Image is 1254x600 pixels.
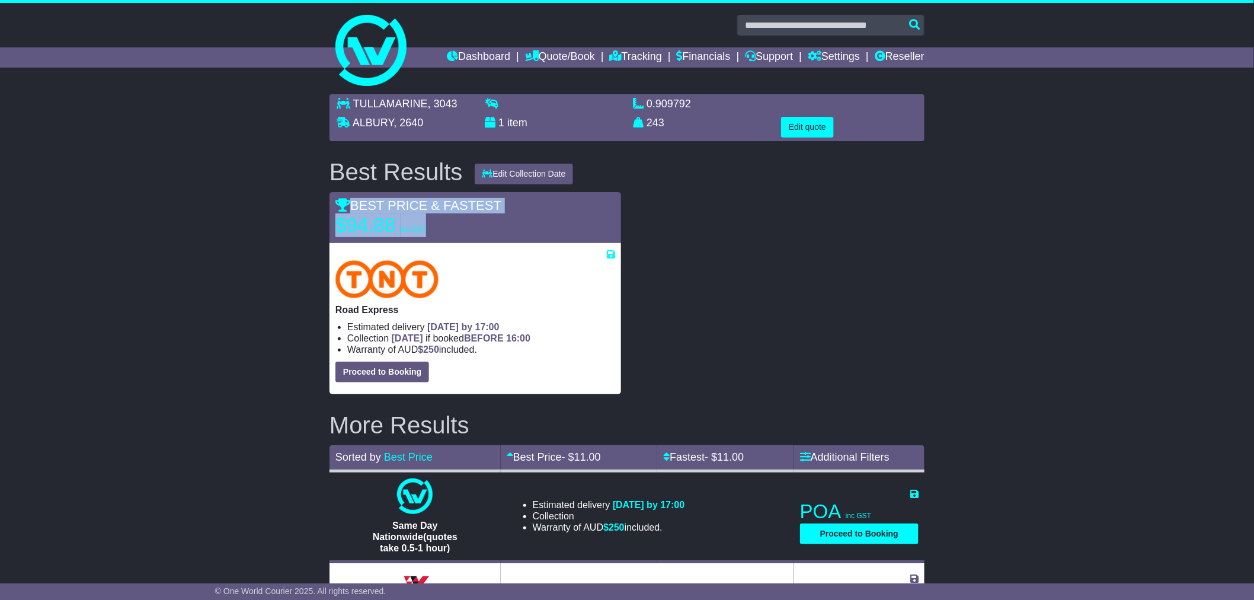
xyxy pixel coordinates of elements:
li: Warranty of AUD included. [347,344,615,355]
a: Quote/Book [525,47,595,68]
li: Collection [347,333,615,344]
img: One World Courier: Same Day Nationwide(quotes take 0.5-1 hour) [397,478,433,514]
span: 1 [498,117,504,129]
span: $ [418,344,439,355]
li: Collection [533,510,685,522]
span: inc GST [846,512,871,520]
a: Reseller [875,47,924,68]
span: [DATE] by 17:00 [613,500,685,510]
span: , 3043 [428,98,458,110]
span: [DATE] by 17:00 [427,322,500,332]
button: Proceed to Booking [800,524,919,544]
p: $94.88 [335,213,484,237]
a: Financials [677,47,731,68]
span: item [507,117,527,129]
a: Additional Filters [800,451,890,463]
span: 11.00 [574,451,601,463]
span: Sorted by [335,451,381,463]
a: Settings [808,47,860,68]
span: - $ [562,451,601,463]
span: TULLAMARINE [353,98,428,110]
span: Same Day Nationwide(quotes take 0.5-1 hour) [373,521,458,553]
span: 250 [423,344,439,355]
span: - $ [705,451,744,463]
a: Dashboard [447,47,510,68]
span: © One World Courier 2025. All rights reserved. [215,586,386,596]
span: [DATE] [392,333,423,343]
li: Estimated delivery [347,321,615,333]
span: BEST PRICE & FASTEST [335,198,501,213]
img: TNT Domestic: Road Express [335,260,439,298]
a: Best Price- $11.00 [507,451,601,463]
button: Edit quote [781,117,834,138]
a: Fastest- $11.00 [663,451,744,463]
span: BEFORE [464,333,504,343]
li: Warranty of AUD included. [533,522,685,533]
span: inc GST [401,225,426,234]
span: 11.00 [717,451,744,463]
button: Edit Collection Date [475,164,574,184]
span: 0.909792 [647,98,691,110]
button: Proceed to Booking [335,362,429,382]
a: Support [745,47,793,68]
a: Tracking [610,47,662,68]
span: $ [603,522,625,532]
p: Road Express [335,304,615,315]
a: Best Price [384,451,433,463]
h2: More Results [330,412,924,438]
div: Best Results [324,159,469,185]
li: Estimated delivery [533,499,685,510]
span: 16:00 [506,333,530,343]
span: 250 [609,522,625,532]
p: POA [800,500,919,524]
span: if booked [392,333,530,343]
span: ALBURY [353,117,394,129]
span: , 2640 [394,117,423,129]
span: 243 [647,117,664,129]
